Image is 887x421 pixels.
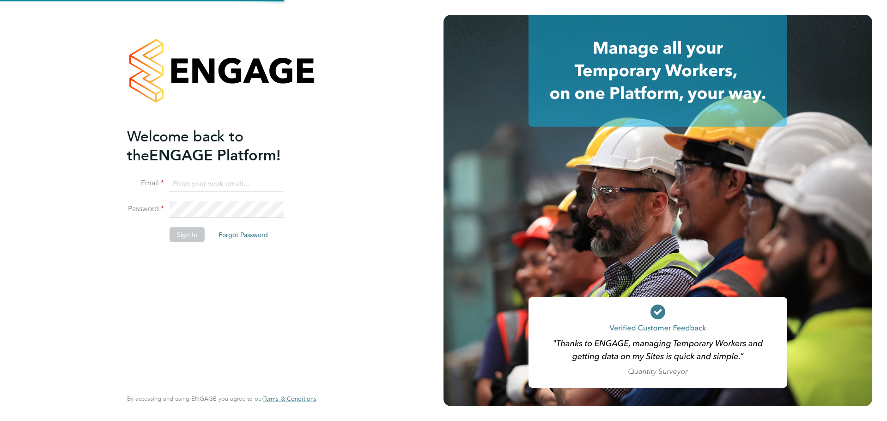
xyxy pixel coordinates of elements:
span: Terms & Conditions [263,395,316,403]
span: Welcome back to the [127,127,243,164]
input: Enter your work email... [170,176,284,192]
h2: ENGAGE Platform! [127,127,307,165]
a: Terms & Conditions [263,395,316,403]
label: Password [127,204,164,214]
button: Sign In [170,227,205,242]
span: By accessing and using ENGAGE you agree to our [127,395,316,403]
button: Forgot Password [211,227,275,242]
label: Email [127,178,164,188]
